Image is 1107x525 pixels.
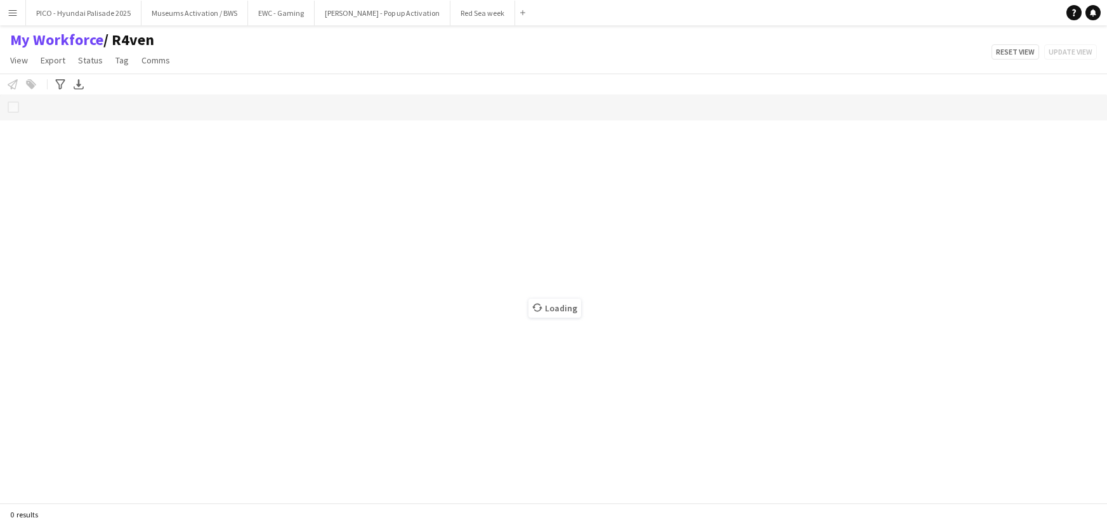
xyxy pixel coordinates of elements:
[110,52,134,68] a: Tag
[136,52,175,68] a: Comms
[115,55,129,66] span: Tag
[26,1,141,25] button: PICO - Hyundai Palisade 2025
[36,52,70,68] a: Export
[73,52,108,68] a: Status
[10,30,103,49] a: My Workforce
[41,55,65,66] span: Export
[103,30,154,49] span: R4ven
[10,55,28,66] span: View
[528,299,581,318] span: Loading
[248,1,315,25] button: EWC - Gaming
[141,1,248,25] button: Museums Activation / BWS
[53,77,68,92] app-action-btn: Advanced filters
[141,55,170,66] span: Comms
[315,1,450,25] button: [PERSON_NAME] - Pop up Activation
[450,1,515,25] button: Red Sea week
[78,55,103,66] span: Status
[71,77,86,92] app-action-btn: Export XLSX
[5,52,33,68] a: View
[992,44,1039,60] button: Reset view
